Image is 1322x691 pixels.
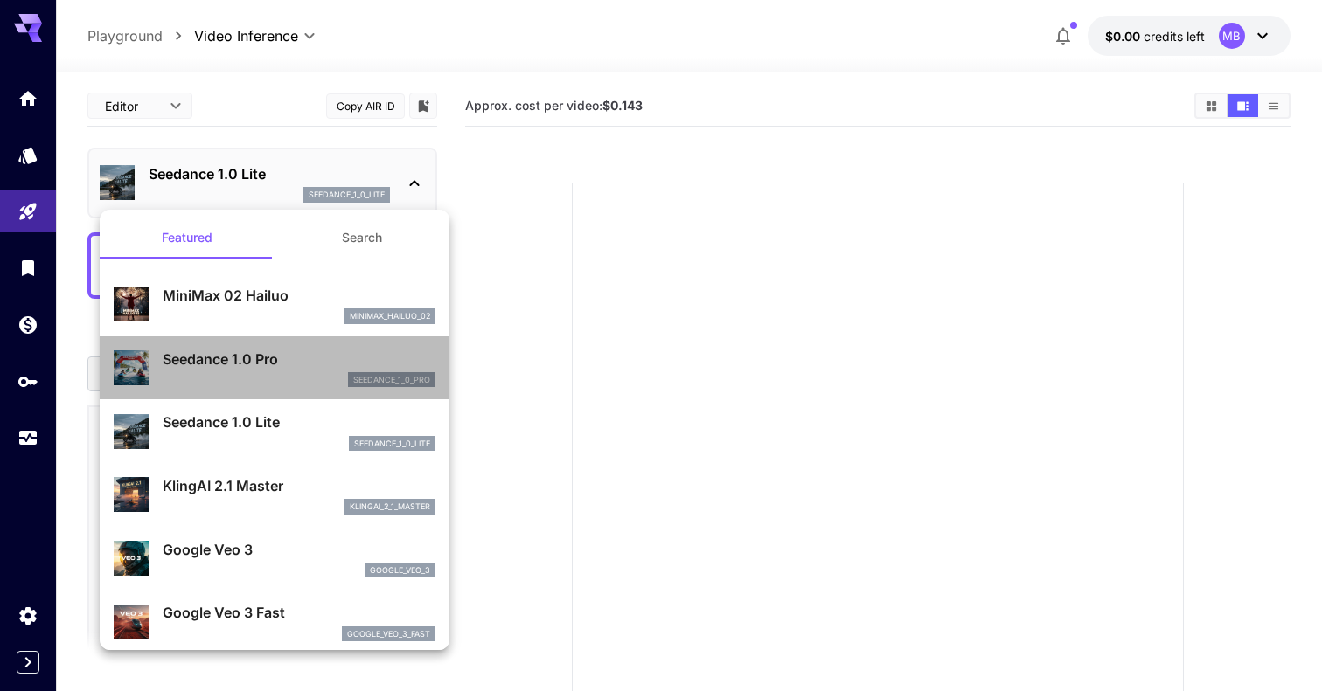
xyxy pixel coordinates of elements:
p: seedance_1_0_pro [353,374,430,386]
p: MiniMax 02 Hailuo [163,285,435,306]
p: KlingAI 2.1 Master [163,475,435,496]
div: Seedance 1.0 Proseedance_1_0_pro [114,342,435,395]
button: Featured [100,217,275,259]
p: Seedance 1.0 Lite [163,411,435,432]
div: Seedance 1.0 Liteseedance_1_0_lite [114,404,435,458]
p: seedance_1_0_lite [354,438,430,450]
p: Google Veo 3 [163,539,435,560]
button: Search [275,217,449,259]
p: klingai_2_1_master [350,501,430,513]
div: Google Veo 3 Fastgoogle_veo_3_fast [114,595,435,648]
p: google_veo_3 [370,564,430,577]
p: Seedance 1.0 Pro [163,349,435,370]
p: minimax_hailuo_02 [350,310,430,322]
p: google_veo_3_fast [347,628,430,640]
div: Google Veo 3google_veo_3 [114,532,435,585]
div: MiniMax 02 Hailuominimax_hailuo_02 [114,278,435,331]
p: Google Veo 3 Fast [163,602,435,623]
div: KlingAI 2.1 Masterklingai_2_1_master [114,468,435,522]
